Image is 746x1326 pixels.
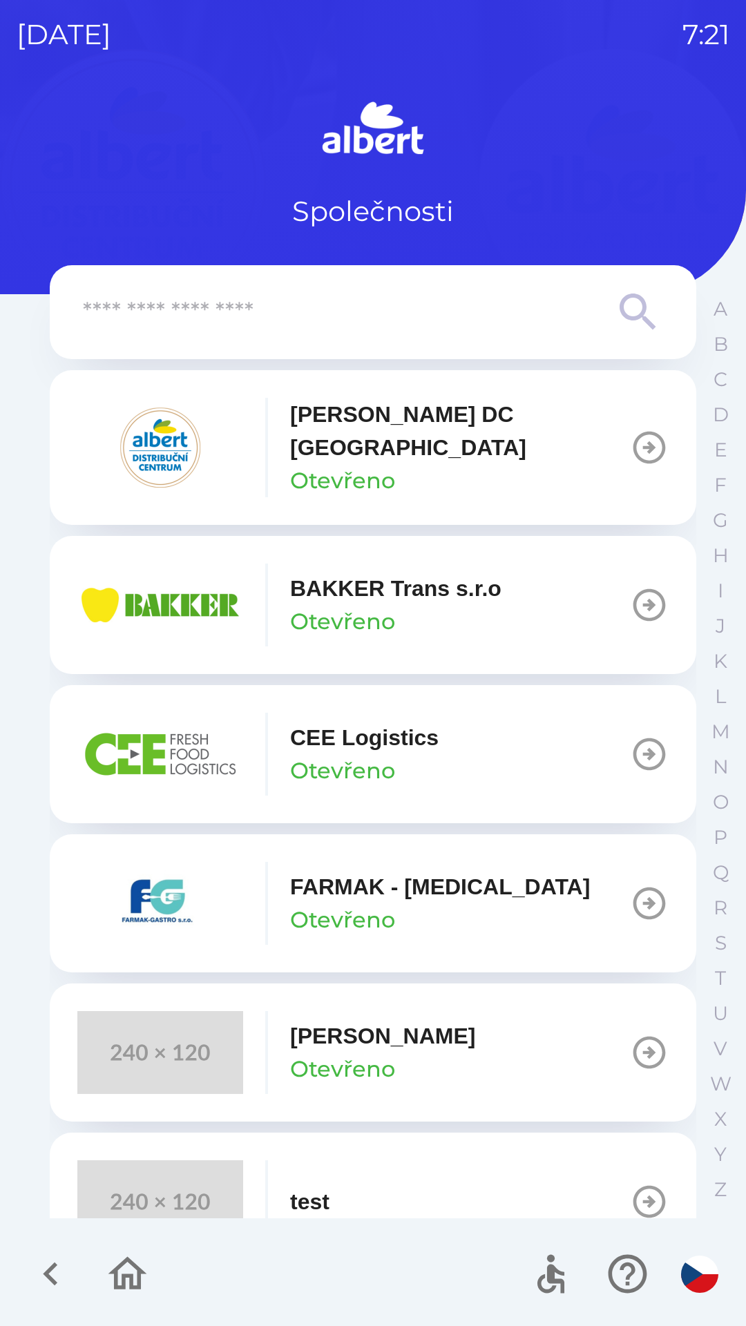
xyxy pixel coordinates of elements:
[703,468,738,503] button: F
[703,890,738,925] button: R
[715,966,726,990] p: T
[703,573,738,608] button: I
[715,684,726,709] p: L
[714,825,727,849] p: P
[703,855,738,890] button: Q
[290,605,395,638] p: Otevřeno
[50,834,696,972] button: FARMAK - [MEDICAL_DATA]Otevřeno
[713,1001,728,1026] p: U
[703,1172,738,1207] button: Z
[290,870,590,903] p: FARMAK - [MEDICAL_DATA]
[77,1011,243,1094] img: 240x120
[716,614,725,638] p: J
[290,1053,395,1086] p: Otevřeno
[50,536,696,674] button: BAKKER Trans s.r.oOtevřeno
[714,332,728,356] p: B
[290,1185,329,1218] p: test
[703,432,738,468] button: E
[714,473,727,497] p: F
[703,749,738,785] button: N
[714,1142,727,1166] p: Y
[681,1256,718,1293] img: cs flag
[703,1066,738,1102] button: W
[703,644,738,679] button: K
[714,896,727,920] p: R
[50,370,696,525] button: [PERSON_NAME] DC [GEOGRAPHIC_DATA]Otevřeno
[713,755,729,779] p: N
[703,362,738,397] button: C
[77,862,243,945] img: 5ee10d7b-21a5-4c2b-ad2f-5ef9e4226557.png
[714,297,727,321] p: A
[714,1107,727,1131] p: X
[77,1160,243,1243] img: 240x120
[290,903,395,936] p: Otevřeno
[703,679,738,714] button: L
[77,406,243,489] img: 092fc4fe-19c8-4166-ad20-d7efd4551fba.png
[703,538,738,573] button: H
[714,438,727,462] p: E
[50,983,696,1122] button: [PERSON_NAME]Otevřeno
[703,608,738,644] button: J
[50,97,696,163] img: Logo
[290,721,439,754] p: CEE Logistics
[710,1072,731,1096] p: W
[713,544,729,568] p: H
[714,367,727,392] p: C
[703,1031,738,1066] button: V
[703,1137,738,1172] button: Y
[703,503,738,538] button: G
[77,564,243,646] img: eba99837-dbda-48f3-8a63-9647f5990611.png
[292,191,454,232] p: Společnosti
[713,508,728,532] p: G
[703,291,738,327] button: A
[703,397,738,432] button: D
[703,785,738,820] button: O
[17,14,111,55] p: [DATE]
[290,1019,475,1053] p: [PERSON_NAME]
[290,754,395,787] p: Otevřeno
[714,1037,727,1061] p: V
[703,996,738,1031] button: U
[711,720,730,744] p: M
[290,464,395,497] p: Otevřeno
[77,713,243,796] img: ba8847e2-07ef-438b-a6f1-28de549c3032.png
[290,398,630,464] p: [PERSON_NAME] DC [GEOGRAPHIC_DATA]
[703,961,738,996] button: T
[718,579,723,603] p: I
[703,327,738,362] button: B
[703,714,738,749] button: M
[50,685,696,823] button: CEE LogisticsOtevřeno
[290,572,501,605] p: BAKKER Trans s.r.o
[714,649,727,673] p: K
[703,1102,738,1137] button: X
[713,403,729,427] p: D
[682,14,729,55] p: 7:21
[714,1178,727,1202] p: Z
[713,790,729,814] p: O
[703,925,738,961] button: S
[703,820,738,855] button: P
[50,1133,696,1271] button: test
[713,861,729,885] p: Q
[715,931,727,955] p: S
